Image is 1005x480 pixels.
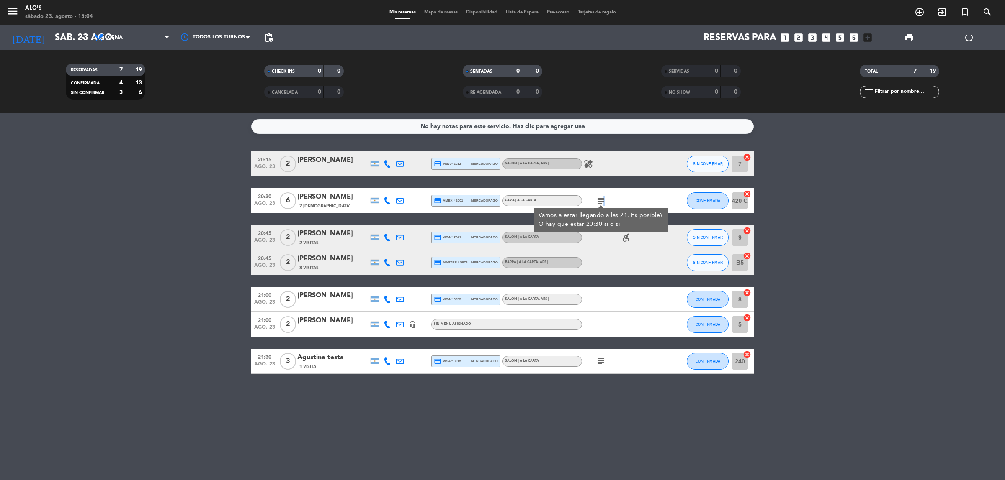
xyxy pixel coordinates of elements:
span: mercadopago [471,296,498,302]
span: SIN CONFIRMAR [693,235,723,240]
strong: 0 [715,68,718,74]
span: 2 [280,316,296,333]
i: subject [596,356,606,366]
button: CONFIRMADA [687,316,729,333]
i: arrow_drop_down [78,33,88,43]
strong: 19 [135,67,144,73]
strong: 0 [734,68,739,74]
span: ago. 23 [254,299,275,309]
span: print [904,33,914,43]
strong: 6 [139,89,144,95]
i: filter_list [864,87,874,97]
div: [PERSON_NAME] [297,155,368,166]
strong: 0 [536,89,541,95]
i: cancel [743,153,751,161]
span: NO SHOW [669,90,690,94]
span: 6 [280,192,296,209]
button: CONFIRMADA [687,353,729,370]
i: healing [583,159,593,169]
input: Filtrar por nombre... [874,87,939,97]
span: 20:30 [254,191,275,201]
i: exit_to_app [937,7,947,17]
span: BARRA | A LA CARTA [505,260,548,264]
strong: 0 [536,68,541,74]
div: LOG OUT [939,25,999,50]
i: headset_mic [409,321,416,328]
span: RE AGENDADA [470,90,501,94]
span: ago. 23 [254,201,275,210]
i: [DATE] [6,28,51,47]
span: , ARS | [538,260,548,264]
div: Vamos a estar llegando a las 21. Es posible? O hay que estar 20:30 si o si [539,211,664,229]
span: ago. 23 [254,324,275,334]
i: cancel [743,314,751,322]
button: CONFIRMADA [687,192,729,209]
button: menu [6,5,19,20]
span: Reservas para [703,33,776,43]
span: Cena [108,35,123,41]
span: CHECK INS [272,69,295,74]
span: CAVA | A LA CARTA [505,199,536,202]
strong: 0 [318,68,321,74]
span: SERVIDAS [669,69,689,74]
span: 7 [DEMOGRAPHIC_DATA] [299,203,350,209]
span: SIN CONFIRMAR [693,161,723,166]
span: mercadopago [471,161,498,166]
strong: 0 [318,89,321,95]
span: ago. 23 [254,263,275,272]
i: accessible_forward [621,232,631,243]
i: cancel [743,350,751,359]
div: Agustina testa [297,352,368,363]
i: add_circle_outline [915,7,925,17]
i: credit_card [434,160,441,168]
span: RESERVADAS [71,68,98,72]
span: SALON | A LA CARTA [505,359,539,363]
span: Lista de Espera [502,10,543,15]
button: CONFIRMADA [687,291,729,308]
span: 2 [280,254,296,271]
i: cancel [743,190,751,198]
span: visa * 3015 [434,357,461,365]
span: , ARS | [539,162,549,165]
i: credit_card [434,296,441,303]
strong: 7 [913,68,917,74]
button: SIN CONFIRMAR [687,254,729,271]
i: credit_card [434,234,441,241]
span: Sin menú asignado [434,322,471,326]
span: SALON | A LA CARTA [505,297,549,301]
i: cancel [743,227,751,235]
strong: 13 [135,80,144,86]
span: CONFIRMADA [696,359,720,363]
span: 20:45 [254,228,275,237]
span: master * 5876 [434,259,468,266]
strong: 19 [929,68,938,74]
span: 8 Visitas [299,265,319,271]
span: 2 [280,229,296,246]
span: Pre-acceso [543,10,574,15]
div: No hay notas para este servicio. Haz clic para agregar una [420,122,585,131]
i: credit_card [434,259,441,266]
span: , ARS | [539,297,549,301]
span: CONFIRMADA [696,322,720,327]
i: subject [596,196,606,206]
span: SIN CONFIRMAR [693,260,723,265]
strong: 4 [119,80,123,86]
i: cancel [743,252,751,260]
span: 21:30 [254,352,275,361]
span: 21:00 [254,315,275,324]
span: SENTADAS [470,69,492,74]
i: looks_6 [848,32,859,43]
strong: 0 [734,89,739,95]
span: 20:45 [254,253,275,263]
span: ago. 23 [254,361,275,371]
span: SALON | A LA CARTA [505,235,539,239]
span: mercadopago [471,358,498,364]
strong: 0 [337,89,342,95]
span: CANCELADA [272,90,298,94]
i: power_settings_new [964,33,974,43]
i: add_box [862,32,873,43]
div: [PERSON_NAME] [297,290,368,301]
i: menu [6,5,19,18]
span: visa * 7641 [434,234,461,241]
button: SIN CONFIRMAR [687,229,729,246]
